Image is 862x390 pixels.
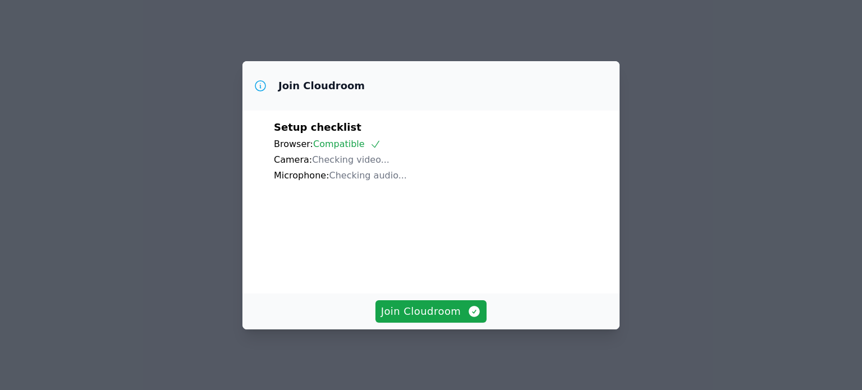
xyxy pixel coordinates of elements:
[375,300,487,323] button: Join Cloudroom
[274,139,313,149] span: Browser:
[329,170,407,181] span: Checking audio...
[312,154,389,165] span: Checking video...
[274,170,329,181] span: Microphone:
[278,79,365,93] h3: Join Cloudroom
[274,121,361,133] span: Setup checklist
[381,304,482,319] span: Join Cloudroom
[274,154,312,165] span: Camera:
[313,139,381,149] span: Compatible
